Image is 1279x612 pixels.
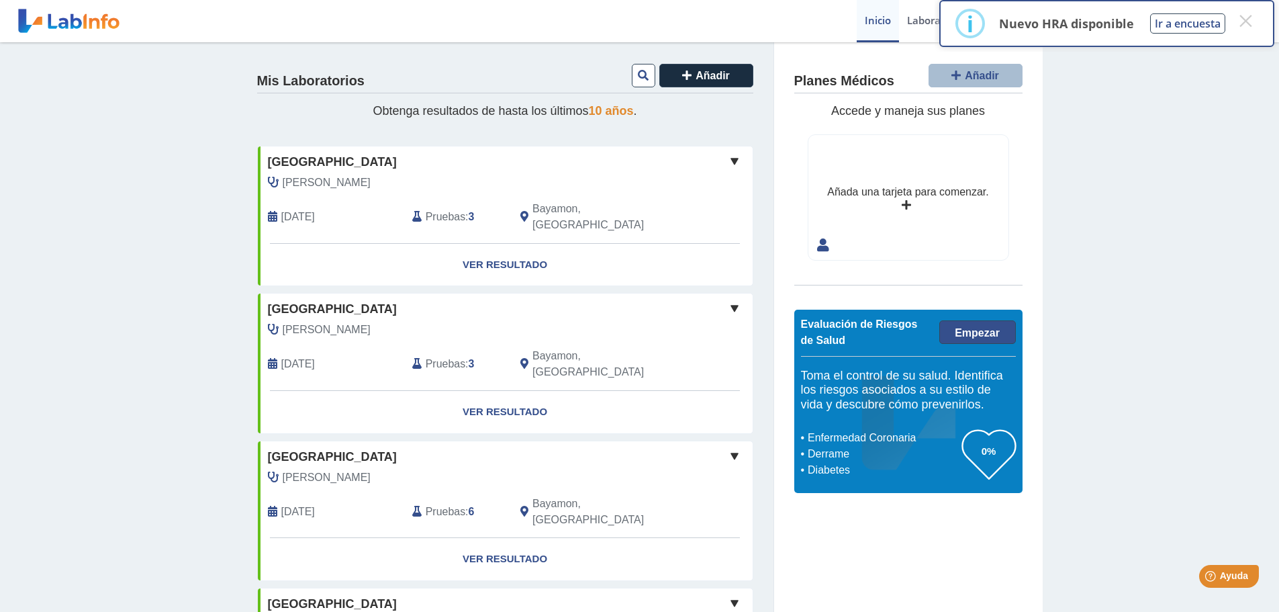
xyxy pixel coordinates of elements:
div: : [402,348,510,380]
a: Ver Resultado [258,391,753,433]
button: Añadir [929,64,1023,87]
span: 2023-02-22 [281,504,315,520]
span: Comulada, Angel [283,470,371,486]
div: Añada una tarjeta para comenzar. [827,184,988,200]
span: Pruebas [426,356,465,372]
div: : [402,496,510,528]
span: Añadir [696,70,730,81]
span: [GEOGRAPHIC_DATA] [268,300,397,318]
span: Accede y maneja sus planes [831,104,985,118]
li: Enfermedad Coronaria [804,430,962,446]
span: Comulada, Angel [283,175,371,191]
span: Añadir [965,70,999,81]
button: Ir a encuesta [1150,13,1225,34]
b: 3 [469,211,475,222]
span: 10 años [589,104,634,118]
span: Pruebas [426,209,465,225]
a: Ver Resultado [258,244,753,286]
button: Añadir [659,64,753,87]
span: Obtenga resultados de hasta los últimos . [373,104,636,118]
span: Bayamon, PR [532,496,681,528]
span: Bayamon, PR [532,348,681,380]
iframe: Help widget launcher [1159,560,1264,597]
span: Evaluación de Riesgos de Salud [801,318,918,346]
span: [GEOGRAPHIC_DATA] [268,153,397,171]
b: 3 [469,358,475,369]
div: : [402,201,510,233]
span: 2024-06-03 [281,209,315,225]
b: 6 [469,506,475,517]
li: Diabetes [804,462,962,478]
span: Bayamon, PR [532,201,681,233]
h4: Mis Laboratorios [257,73,365,89]
h5: Toma el control de su salud. Identifica los riesgos asociados a su estilo de vida y descubre cómo... [801,369,1016,412]
span: Pruebas [426,504,465,520]
div: i [967,11,974,36]
a: Ver Resultado [258,538,753,580]
h4: Planes Médicos [794,73,894,89]
span: Empezar [955,327,1000,339]
p: Nuevo HRA disponible [999,15,1134,32]
span: 2023-08-21 [281,356,315,372]
span: Comulada, Angel [283,322,371,338]
h3: 0% [962,443,1016,460]
li: Derrame [804,446,962,462]
button: Close this dialog [1233,9,1258,33]
a: Empezar [939,320,1016,344]
span: [GEOGRAPHIC_DATA] [268,448,397,466]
